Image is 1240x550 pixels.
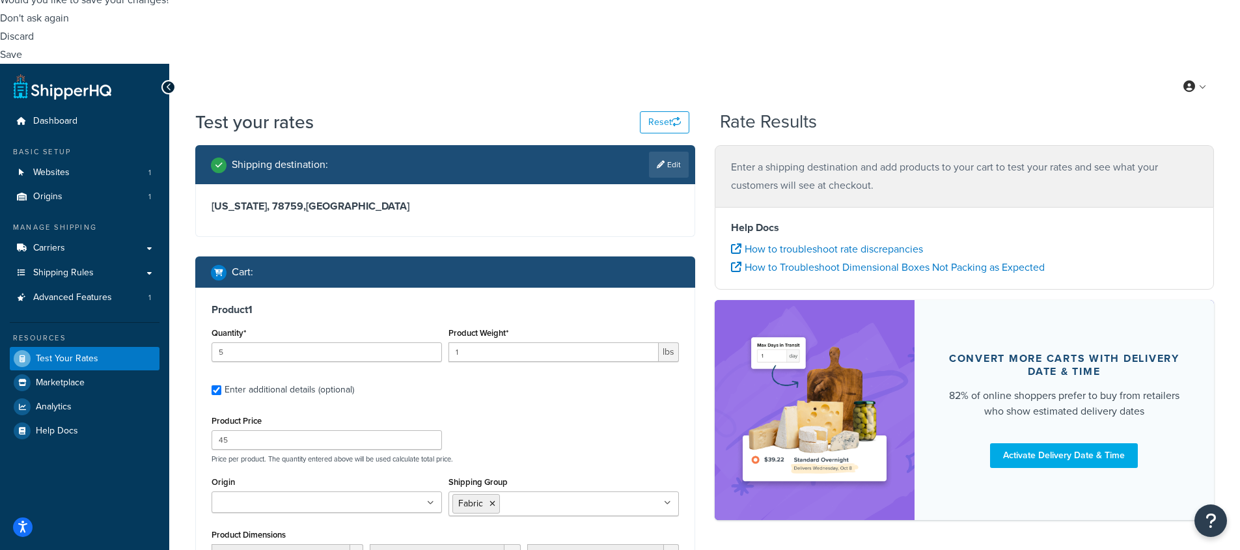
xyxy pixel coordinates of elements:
[33,167,70,178] span: Websites
[10,333,159,344] div: Resources
[731,158,1198,195] p: Enter a shipping destination and add products to your cart to test your rates and see what your c...
[10,261,159,285] a: Shipping Rules
[448,328,508,338] label: Product Weight*
[10,185,159,209] a: Origins1
[36,426,78,437] span: Help Docs
[10,286,159,310] li: Advanced Features
[33,116,77,127] span: Dashboard
[33,292,112,303] span: Advanced Features
[990,443,1138,468] a: Activate Delivery Date & Time
[10,371,159,394] a: Marketplace
[208,454,682,463] p: Price per product. The quantity entered above will be used calculate total price.
[946,352,1183,378] div: Convert more carts with delivery date & time
[212,342,442,362] input: 0
[225,381,354,399] div: Enter additional details (optional)
[720,112,817,132] h2: Rate Results
[10,161,159,185] a: Websites1
[36,353,98,364] span: Test Your Rates
[212,530,286,540] label: Product Dimensions
[1194,504,1227,537] button: Open Resource Center
[640,111,689,133] button: Reset
[731,220,1198,236] h4: Help Docs
[33,268,94,279] span: Shipping Rules
[448,342,659,362] input: 0.00
[148,167,151,178] span: 1
[10,286,159,310] a: Advanced Features1
[33,191,62,202] span: Origins
[10,236,159,260] a: Carriers
[10,109,159,133] a: Dashboard
[232,266,253,278] h2: Cart :
[36,402,72,413] span: Analytics
[659,342,679,362] span: lbs
[148,292,151,303] span: 1
[212,328,246,338] label: Quantity*
[448,477,508,487] label: Shipping Group
[212,303,679,316] h3: Product 1
[212,477,235,487] label: Origin
[212,200,679,213] h3: [US_STATE], 78759 , [GEOGRAPHIC_DATA]
[10,146,159,158] div: Basic Setup
[731,241,923,256] a: How to troubleshoot rate discrepancies
[10,185,159,209] li: Origins
[195,109,314,135] h1: Test your rates
[232,159,328,171] h2: Shipping destination :
[10,395,159,419] a: Analytics
[36,378,85,389] span: Marketplace
[33,243,65,254] span: Carriers
[212,385,221,395] input: Enter additional details (optional)
[148,191,151,202] span: 1
[946,388,1183,419] div: 82% of online shoppers prefer to buy from retailers who show estimated delivery dates
[212,416,262,426] label: Product Price
[458,497,483,510] span: Fabric
[649,152,689,178] a: Edit
[10,222,159,233] div: Manage Shipping
[10,419,159,443] a: Help Docs
[10,347,159,370] a: Test Your Rates
[731,260,1045,275] a: How to Troubleshoot Dimensional Boxes Not Packing as Expected
[10,161,159,185] li: Websites
[734,320,895,501] img: feature-image-ddt-36eae7f7280da8017bfb280eaccd9c446f90b1fe08728e4019434db127062ab4.png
